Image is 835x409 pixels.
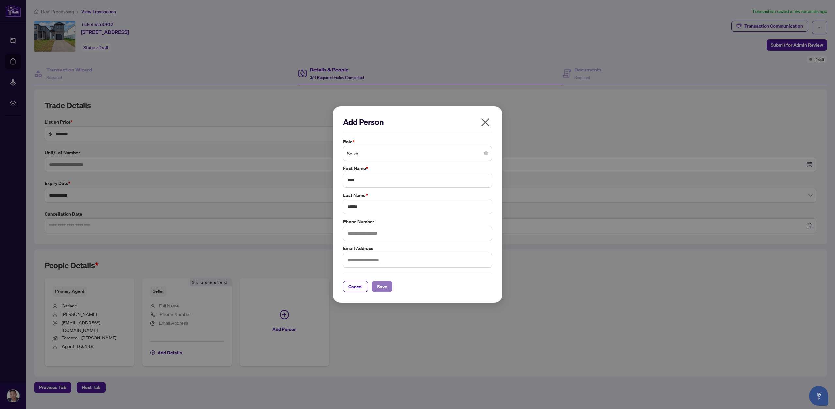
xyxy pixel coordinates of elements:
button: Save [372,281,392,292]
span: close-circle [484,151,488,155]
label: Phone Number [343,218,492,225]
span: Cancel [348,281,363,292]
label: Email Address [343,245,492,252]
button: Open asap [809,386,828,406]
span: close [480,117,491,128]
h2: Add Person [343,117,492,127]
span: Save [377,281,387,292]
span: Seller [347,147,488,160]
label: First Name [343,165,492,172]
button: Cancel [343,281,368,292]
label: Last Name [343,192,492,199]
label: Role [343,138,492,145]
